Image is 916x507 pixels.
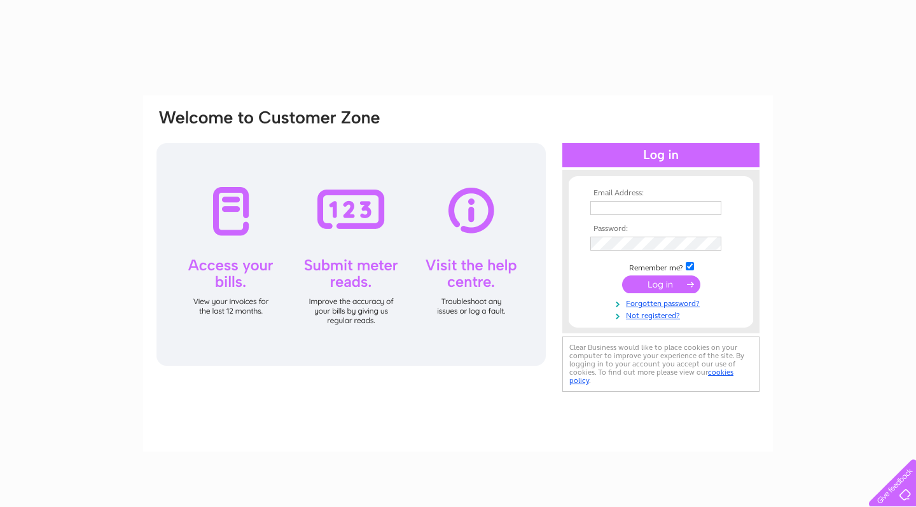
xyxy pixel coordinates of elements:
td: Remember me? [587,260,735,273]
a: Forgotten password? [590,296,735,309]
input: Submit [622,275,700,293]
a: cookies policy [569,368,733,385]
th: Password: [587,225,735,233]
th: Email Address: [587,189,735,198]
a: Not registered? [590,309,735,321]
div: Clear Business would like to place cookies on your computer to improve your experience of the sit... [562,337,760,392]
